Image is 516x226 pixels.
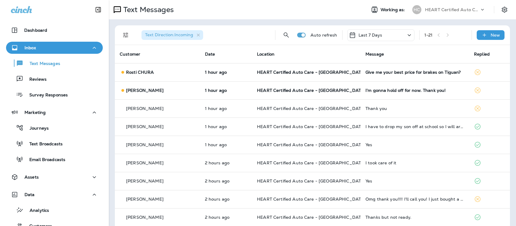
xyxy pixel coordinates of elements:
p: Oct 13, 2025 10:50 AM [205,179,248,183]
p: [PERSON_NAME] [126,124,164,129]
span: Text Direction : Incoming [145,32,193,37]
span: HEART Certified Auto Care - [GEOGRAPHIC_DATA] [257,88,365,93]
div: HC [412,5,421,14]
div: Thank you [365,106,464,111]
span: Message [365,51,384,57]
button: Marketing [6,106,103,118]
p: Dashboard [24,28,47,33]
p: Journeys [24,126,49,131]
p: Text Messages [121,5,174,14]
span: HEART Certified Auto Care - [GEOGRAPHIC_DATA] [257,69,365,75]
p: Auto refresh [310,33,337,37]
div: Give me your best price for brakes on Tiguan? [365,70,464,75]
span: Location [257,51,274,57]
p: Marketing [24,110,46,115]
div: I took care of it [365,160,464,165]
p: Oct 13, 2025 10:38 AM [205,215,248,220]
span: Replied [474,51,490,57]
p: Oct 13, 2025 11:40 AM [205,88,248,93]
p: Reviews [23,77,47,82]
span: HEART Certified Auto Care - [GEOGRAPHIC_DATA] [257,142,365,147]
p: [PERSON_NAME] [126,197,164,202]
p: [PERSON_NAME] [126,88,164,93]
div: I’m gonna hold off for now. Thank you! [365,88,464,93]
button: Text Messages [6,57,103,69]
div: Yes [365,142,464,147]
p: Inbox [24,45,36,50]
p: [PERSON_NAME] [126,106,164,111]
button: Data [6,189,103,201]
button: Filters [120,29,132,41]
p: Analytics [24,208,49,214]
button: Settings [499,4,510,15]
div: Thanks but not ready. [365,215,464,220]
span: HEART Certified Auto Care - [GEOGRAPHIC_DATA] [257,160,365,166]
p: Text Messages [24,61,60,67]
span: HEART Certified Auto Care - [GEOGRAPHIC_DATA] [257,124,365,129]
p: Oct 13, 2025 11:18 AM [205,142,248,147]
button: Collapse Sidebar [90,4,107,16]
p: Oct 13, 2025 10:49 AM [205,197,248,202]
p: Oct 13, 2025 10:51 AM [205,160,248,165]
button: Reviews [6,73,103,85]
p: [PERSON_NAME] [126,142,164,147]
p: New [491,33,500,37]
p: HEART Certified Auto Care [425,7,479,12]
div: I have to drop my son off at school so I will arrive about 8:30. I will need a ride home. Thx. [365,124,464,129]
div: Omg thank you!!!! I'll call you! I just bought a house and anything helps! [365,197,464,202]
p: Oct 13, 2025 11:42 AM [205,70,248,75]
p: Rosti CHURA [126,70,154,75]
button: Email Broadcasts [6,153,103,166]
p: Oct 13, 2025 11:24 AM [205,124,248,129]
button: Assets [6,171,103,183]
p: [PERSON_NAME] [126,179,164,183]
span: Working as: [381,7,406,12]
p: [PERSON_NAME] [126,215,164,220]
span: HEART Certified Auto Care - [GEOGRAPHIC_DATA] [257,106,365,111]
p: Text Broadcasts [23,141,63,147]
span: Date [205,51,215,57]
p: Email Broadcasts [23,157,65,163]
div: Yes [365,179,464,183]
span: Customer [120,51,140,57]
button: Journeys [6,121,103,134]
button: Search Messages [280,29,292,41]
button: Analytics [6,204,103,216]
span: HEART Certified Auto Care - [GEOGRAPHIC_DATA] [257,215,365,220]
p: Data [24,192,35,197]
div: 1 - 21 [424,33,433,37]
span: HEART Certified Auto Care - [GEOGRAPHIC_DATA] [257,178,365,184]
p: Survey Responses [23,92,68,98]
p: Assets [24,175,39,179]
button: Dashboard [6,24,103,36]
button: Inbox [6,42,103,54]
div: Text Direction:Incoming [141,30,203,40]
button: Text Broadcasts [6,137,103,150]
button: Survey Responses [6,88,103,101]
p: [PERSON_NAME] [126,160,164,165]
span: HEART Certified Auto Care - [GEOGRAPHIC_DATA] [257,196,365,202]
p: Oct 13, 2025 11:25 AM [205,106,248,111]
p: Last 7 Days [359,33,382,37]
